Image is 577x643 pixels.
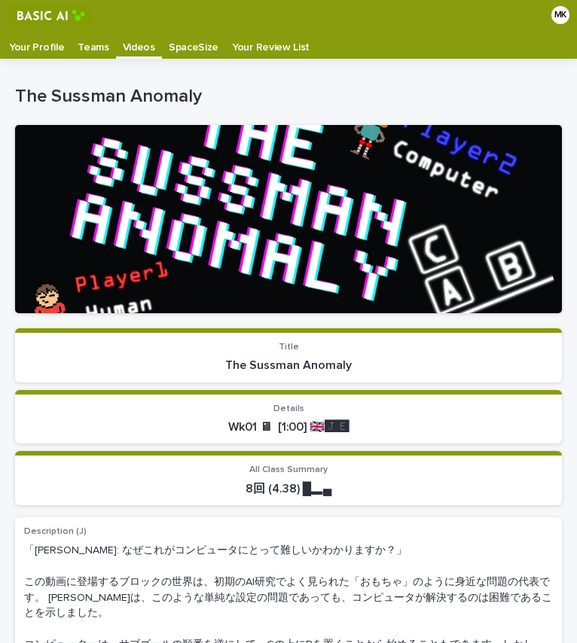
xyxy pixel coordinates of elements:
[24,482,553,496] p: 8回 (4.38) █▂▄
[116,30,162,56] a: Videos
[225,30,316,59] a: Your Review List
[123,30,155,54] p: Videos
[249,465,328,474] span: All Class Summary
[2,30,71,59] a: Your Profile
[24,358,553,373] p: The Sussman Anomaly
[15,86,556,108] p: The Sussman Anomaly
[78,30,108,54] p: Teams
[162,30,225,59] a: SpaceSize
[24,420,553,434] p: Wk01 🖥 [1:00] 🇬🇧🅹️🅴️
[71,30,115,59] a: Teams
[169,30,218,54] p: SpaceSize
[24,527,87,536] span: Description (J)
[551,6,569,24] div: MK
[9,5,93,25] img: RtIB8pj2QQiOZo6waziI
[279,343,299,352] span: Title
[9,30,64,54] p: Your Profile
[273,404,304,413] span: Details
[232,30,310,54] p: Your Review List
